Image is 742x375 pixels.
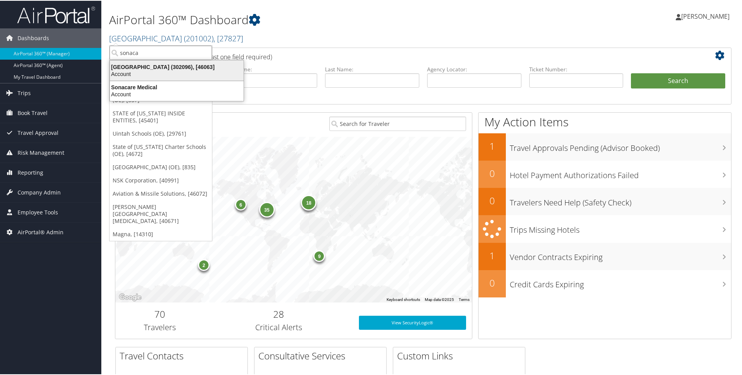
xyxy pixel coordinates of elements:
h2: Travel Contacts [120,348,247,362]
span: Company Admin [18,182,61,202]
div: Sonacare Medical [105,83,248,90]
label: First Name: [223,65,318,73]
button: Keyboard shortcuts [387,296,420,302]
h1: My Action Items [479,113,731,129]
a: View SecurityLogic® [359,315,466,329]
a: [GEOGRAPHIC_DATA] [109,32,243,43]
a: Terms (opens in new tab) [459,297,470,301]
div: Account [105,90,248,97]
h3: Credit Cards Expiring [510,274,731,289]
a: [PERSON_NAME][GEOGRAPHIC_DATA][MEDICAL_DATA], [40671] [110,200,212,227]
h2: 1 [479,248,506,262]
h2: Custom Links [397,348,525,362]
label: Agency Locator: [427,65,521,73]
img: airportal-logo.png [17,5,95,23]
a: 1Vendor Contracts Expiring [479,242,731,269]
span: AirPortal® Admin [18,222,64,241]
div: [GEOGRAPHIC_DATA] (302096), [46063] [105,63,248,70]
a: Open this area in Google Maps (opens a new window) [117,292,143,302]
h2: 1 [479,139,506,152]
img: Google [117,292,143,302]
a: 0Travelers Need Help (Safety Check) [479,187,731,214]
span: , [ 27827 ] [214,32,243,43]
div: 18 [301,194,317,210]
div: 9 [314,249,325,261]
span: Travel Approval [18,122,58,142]
button: Search [631,73,725,88]
label: Ticket Number: [529,65,624,73]
div: 2 [198,258,210,270]
h2: 0 [479,276,506,289]
h3: Travel Approvals Pending (Advisor Booked) [510,138,731,153]
span: Risk Management [18,142,64,162]
h3: Hotel Payment Authorizations Failed [510,165,731,180]
span: (at least one field required) [198,52,272,60]
input: Search for Traveler [329,116,466,130]
span: Employee Tools [18,202,58,221]
a: Aviation & Missile Solutions, [46072] [110,186,212,200]
h2: 70 [121,307,199,320]
a: 0Credit Cards Expiring [479,269,731,297]
span: [PERSON_NAME] [681,11,730,20]
h3: Critical Alerts [210,321,347,332]
a: [PERSON_NAME] [676,4,737,27]
div: 6 [235,198,247,210]
div: 35 [259,201,275,217]
span: Map data ©2025 [425,297,454,301]
span: Trips [18,83,31,102]
h2: 0 [479,166,506,179]
h3: Vendor Contracts Expiring [510,247,731,262]
a: Magna, [14310] [110,227,212,240]
span: Reporting [18,162,43,182]
a: STATE of [US_STATE] INSIDE ENTITIES, [45401] [110,106,212,126]
label: Last Name: [325,65,419,73]
span: Book Travel [18,103,48,122]
h2: 28 [210,307,347,320]
h3: Trips Missing Hotels [510,220,731,235]
div: Account [105,70,248,77]
a: Uintah Schools (OE), [29761] [110,126,212,140]
h2: 0 [479,193,506,207]
h3: Travelers Need Help (Safety Check) [510,193,731,207]
a: State of [US_STATE] Charter Schools (OE), [4672] [110,140,212,160]
h3: Travelers [121,321,199,332]
h1: AirPortal 360™ Dashboard [109,11,528,27]
h2: Airtinerary Lookup [121,48,674,62]
a: 1Travel Approvals Pending (Advisor Booked) [479,133,731,160]
a: [GEOGRAPHIC_DATA] (OE), [835] [110,160,212,173]
h2: Consultative Services [258,348,386,362]
a: NSK Corporation, [40991] [110,173,212,186]
span: Dashboards [18,28,49,47]
input: Search Accounts [110,45,212,59]
span: ( 201002 ) [184,32,214,43]
a: 0Hotel Payment Authorizations Failed [479,160,731,187]
a: Trips Missing Hotels [479,214,731,242]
